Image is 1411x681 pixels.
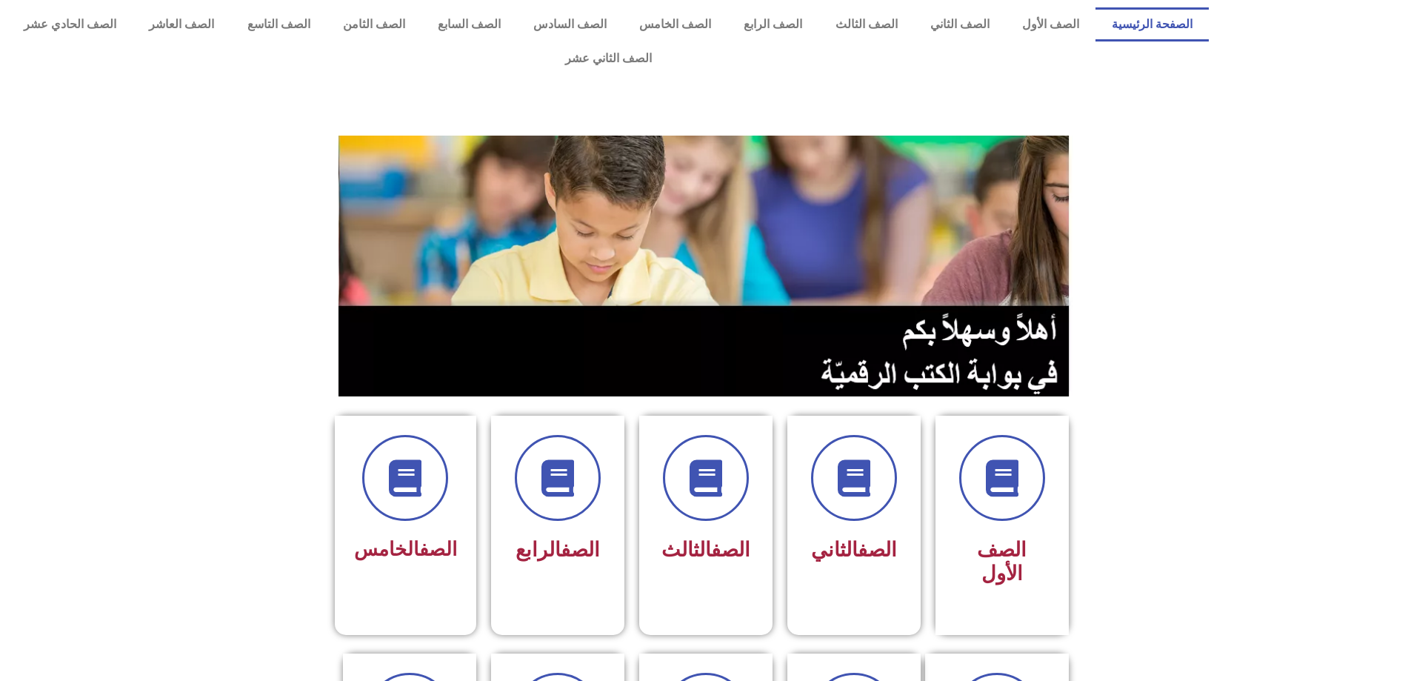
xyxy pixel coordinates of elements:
a: الصفحة الرئيسية [1095,7,1209,41]
span: الصف الأول [977,538,1027,585]
a: الصف العاشر [133,7,230,41]
a: الصف الخامس [623,7,727,41]
a: الصف الثاني عشر [7,41,1209,76]
span: الثالث [661,538,750,562]
a: الصف الثالث [818,7,913,41]
a: الصف الأول [1006,7,1095,41]
a: الصف السابع [421,7,517,41]
a: الصف الرابع [727,7,818,41]
span: الرابع [516,538,600,562]
a: الصف التاسع [230,7,326,41]
span: الثاني [811,538,897,562]
a: الصف الثاني [914,7,1006,41]
span: الخامس [354,538,457,560]
a: الصف [858,538,897,562]
a: الصف [711,538,750,562]
a: الصف [419,538,457,560]
a: الصف السادس [517,7,623,41]
a: الصف [561,538,600,562]
a: الصف الثامن [327,7,421,41]
a: الصف الحادي عشر [7,7,133,41]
